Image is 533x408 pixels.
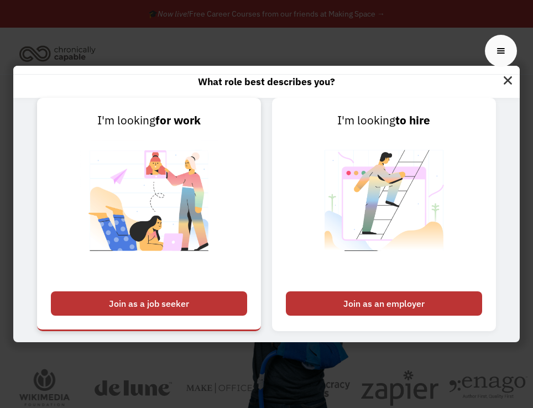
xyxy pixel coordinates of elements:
[272,98,496,331] a: I'm lookingto hireJoin as an employer
[51,291,247,316] div: Join as a job seeker
[80,129,218,286] img: Chronically Capable Personalized Job Matching
[37,98,261,331] a: I'm lookingfor workJoin as a job seeker
[51,112,247,129] div: I'm looking
[198,75,335,88] strong: What role best describes you?
[16,41,99,65] img: Chronically Capable logo
[395,113,430,128] strong: to hire
[286,291,482,316] div: Join as an employer
[286,112,482,129] div: I'm looking
[155,113,201,128] strong: for work
[16,41,104,65] a: home
[485,35,517,67] div: menu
